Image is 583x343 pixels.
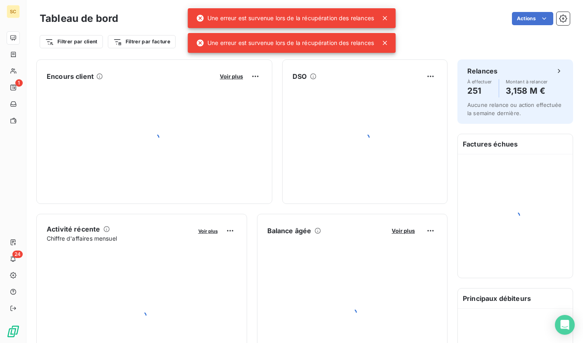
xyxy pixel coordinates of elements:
[467,79,492,84] span: À effectuer
[40,11,118,26] h3: Tableau de bord
[7,325,20,338] img: Logo LeanPay
[47,71,94,81] h6: Encours client
[293,71,307,81] h6: DSO
[467,102,562,116] span: Aucune relance ou action effectuée la semaine dernière.
[467,66,497,76] h6: Relances
[555,315,575,335] div: Open Intercom Messenger
[220,73,243,80] span: Voir plus
[196,35,374,50] div: Une erreur est survenue lors de la récupération des relances
[196,227,220,234] button: Voir plus
[47,234,193,243] span: Chiffre d'affaires mensuel
[467,84,492,97] h4: 251
[267,226,312,236] h6: Balance âgée
[47,224,100,234] h6: Activité récente
[217,73,245,80] button: Voir plus
[196,11,374,26] div: Une erreur est survenue lors de la récupération des relances
[7,5,20,18] div: SC
[40,35,103,48] button: Filtrer par client
[506,84,548,97] h4: 3,158 M €
[198,228,218,234] span: Voir plus
[15,79,23,87] span: 1
[458,134,573,154] h6: Factures échues
[12,251,23,258] span: 24
[389,227,417,234] button: Voir plus
[506,79,548,84] span: Montant à relancer
[108,35,176,48] button: Filtrer par facture
[392,227,415,234] span: Voir plus
[512,12,553,25] button: Actions
[458,289,573,308] h6: Principaux débiteurs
